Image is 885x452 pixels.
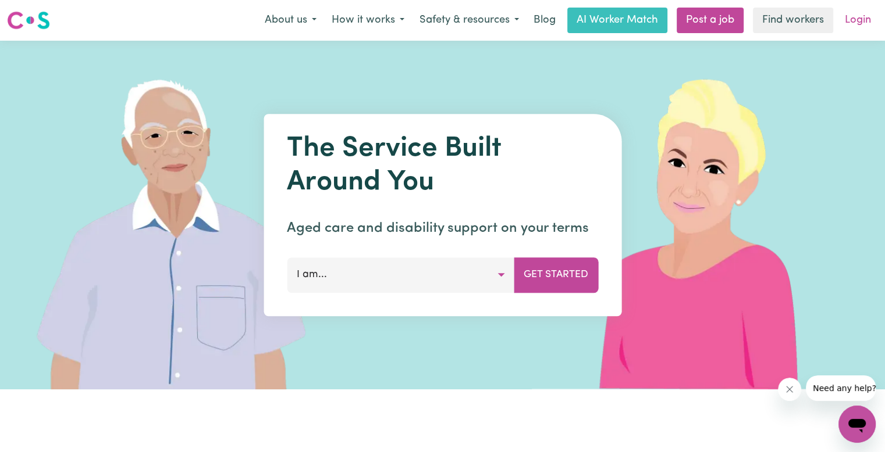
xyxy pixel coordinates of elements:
button: How it works [324,8,412,33]
a: Post a job [677,8,744,33]
button: I am... [287,257,514,292]
iframe: Message from company [806,375,876,401]
button: Get Started [514,257,598,292]
a: Login [838,8,878,33]
a: AI Worker Match [567,8,667,33]
img: Careseekers logo [7,10,50,31]
button: About us [257,8,324,33]
button: Safety & resources [412,8,527,33]
span: Need any help? [7,8,70,17]
a: Blog [527,8,563,33]
iframe: Close message [778,378,801,401]
iframe: Button to launch messaging window [838,406,876,443]
p: Aged care and disability support on your terms [287,218,598,239]
a: Careseekers logo [7,7,50,34]
a: Find workers [753,8,833,33]
h1: The Service Built Around You [287,132,598,199]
